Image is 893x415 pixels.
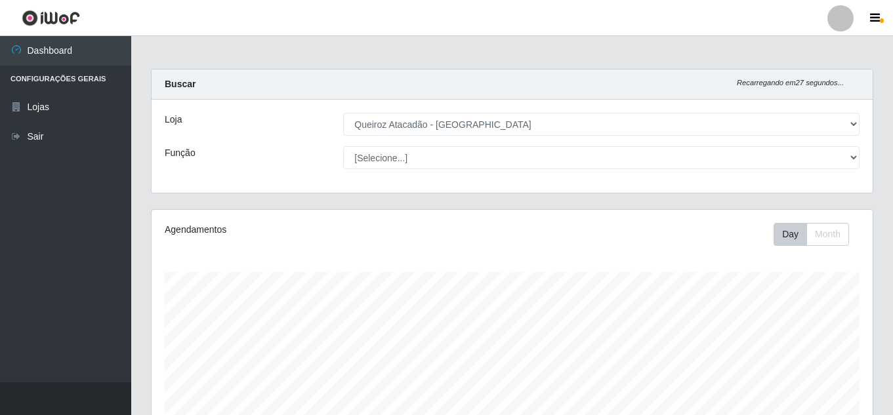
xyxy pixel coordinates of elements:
[774,223,860,246] div: Toolbar with button groups
[22,10,80,26] img: CoreUI Logo
[806,223,849,246] button: Month
[774,223,807,246] button: Day
[165,223,443,237] div: Agendamentos
[165,113,182,127] label: Loja
[737,79,844,87] i: Recarregando em 27 segundos...
[165,146,196,160] label: Função
[165,79,196,89] strong: Buscar
[774,223,849,246] div: First group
